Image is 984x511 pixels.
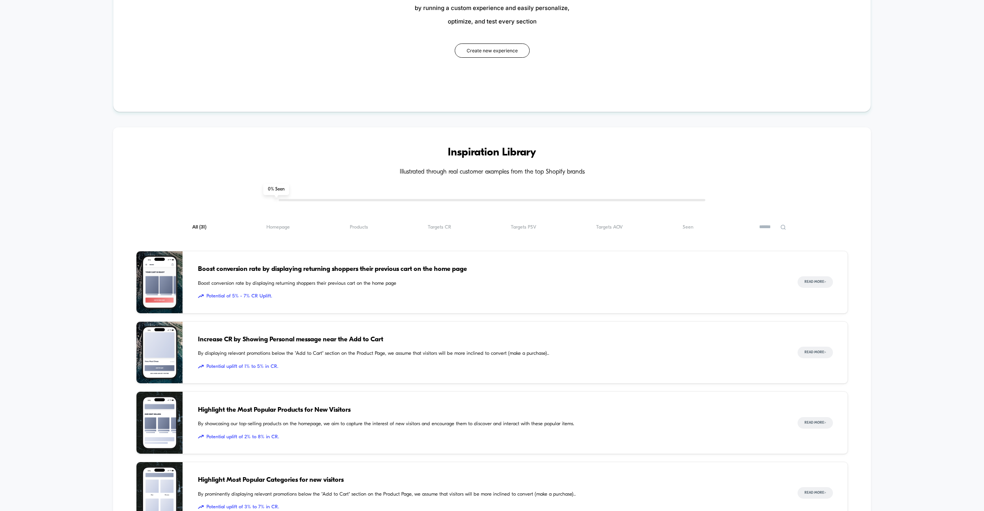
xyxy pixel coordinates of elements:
button: Read More> [798,276,833,288]
input: Volume [444,268,467,276]
span: Targets AOV [596,224,623,230]
div: Current time [389,267,407,276]
span: Potential uplift of 3% to 7% in CR. [198,503,782,511]
span: Boost conversion rate by displaying returning shoppers their previous cart on the home page [198,280,782,287]
span: Potential uplift of 2% to 8% in CR. [198,433,782,441]
span: Products [350,224,368,230]
span: Targets CR [428,224,451,230]
span: By displaying relevant promotions below the "Add to Cart" section on the Product Page, we assume ... [198,350,782,357]
button: Play, NEW DEMO 2025-VEED.mp4 [4,265,17,279]
button: Read More> [798,417,833,429]
span: Seen [683,224,693,230]
span: Potential of 5% - 7% CR Uplift. [198,292,782,300]
span: Highlight the Most Popular Products for New Visitors [198,405,782,415]
button: Create new experience [455,43,530,58]
span: Potential uplift of 1% to 5% in CR. [198,363,782,371]
span: Boost conversion rate by displaying returning shoppers their previous cart on the home page [198,264,782,274]
button: Read More> [798,487,833,499]
span: By showcasing our top-selling products on the homepage, we aim to capture the interest of new vis... [198,420,782,428]
span: ( 31 ) [199,225,206,230]
button: Play, NEW DEMO 2025-VEED.mp4 [239,130,263,153]
h4: Illustrated through real customer examples from the top Shopify brands [136,169,848,176]
button: Read More> [798,347,833,358]
span: Targets PSV [511,224,536,230]
h3: Inspiration Library [136,147,848,159]
span: By prominently displaying relevant promotions below the "Add to Cart" section on the Product Page... [198,491,782,498]
input: Seek [6,255,498,262]
span: 0 % Seen [263,184,289,195]
div: Duration [408,267,428,276]
span: All [192,224,206,230]
span: Increase CR by Showing Personal message near the Add to Cart [198,335,782,345]
span: Highlight Most Popular Categories for new visitors [198,475,782,485]
span: Homepage [266,224,290,230]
